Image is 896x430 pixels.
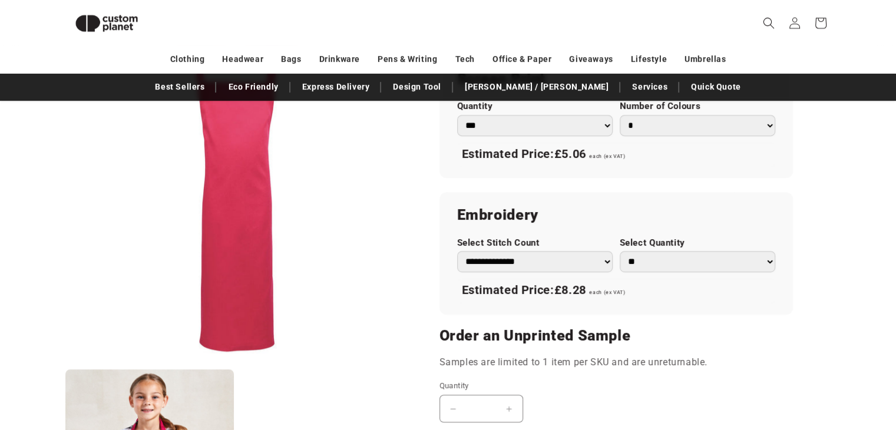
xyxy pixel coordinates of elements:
img: Custom Planet [65,5,148,42]
a: Quick Quote [685,77,747,97]
h2: Order an Unprinted Sample [439,326,793,345]
a: [PERSON_NAME] / [PERSON_NAME] [459,77,614,97]
a: Giveaways [569,49,613,70]
label: Quantity [439,380,699,392]
a: Design Tool [387,77,447,97]
a: Services [626,77,673,97]
p: Samples are limited to 1 item per SKU and are unreturnable. [439,354,793,371]
label: Select Stitch Count [457,237,613,249]
a: Clothing [170,49,205,70]
a: Headwear [222,49,263,70]
label: Select Quantity [620,237,775,249]
iframe: Chat Widget [699,303,896,430]
a: Umbrellas [685,49,726,70]
a: Office & Paper [492,49,551,70]
a: Pens & Writing [378,49,437,70]
div: Estimated Price: [457,142,775,167]
a: Eco Friendly [222,77,284,97]
a: Bags [281,49,301,70]
span: each (ex VAT) [589,289,625,295]
summary: Search [756,10,782,36]
a: Lifestyle [631,49,667,70]
span: each (ex VAT) [589,153,625,159]
a: Express Delivery [296,77,376,97]
div: Estimated Price: [457,278,775,303]
a: Drinkware [319,49,360,70]
h2: Embroidery [457,206,775,224]
a: Tech [455,49,474,70]
label: Number of Colours [620,101,775,112]
span: £5.06 [554,147,586,161]
label: Quantity [457,101,613,112]
span: £8.28 [554,283,586,297]
a: Best Sellers [149,77,210,97]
